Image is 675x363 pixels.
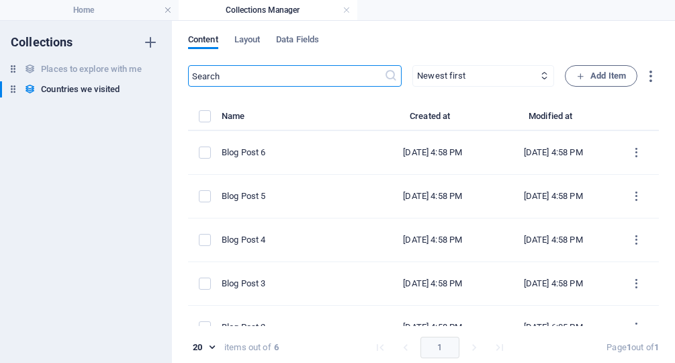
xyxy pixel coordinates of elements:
div: Page out of [606,341,659,354]
div: [DATE] 4:58 PM [504,278,603,290]
button: Add Item [565,65,637,87]
i: Create new collection [142,34,159,50]
div: items out of [224,341,271,354]
h6: Countries we visited [41,81,120,97]
div: Blog Post 6 [222,147,362,159]
span: Data Fields [276,32,319,50]
div: [DATE] 4:58 PM [384,278,483,290]
div: Blog Post 2 [222,321,362,333]
div: [DATE] 4:58 PM [384,190,483,202]
nav: pagination navigation [367,337,512,358]
div: [DATE] 4:58 PM [384,147,483,159]
div: Blog Post 4 [222,234,362,246]
h4: Collections Manager [179,3,357,17]
div: Blog Post 3 [222,278,362,290]
div: [DATE] 6:05 PM [504,321,603,333]
div: [DATE] 4:58 PM [504,234,603,246]
div: [DATE] 4:58 PM [504,190,603,202]
h6: Places to explore with me [41,61,141,77]
th: Name [222,108,373,131]
span: Add Item [576,68,626,84]
th: Created at [373,108,494,131]
div: [DATE] 4:58 PM [384,321,483,333]
strong: 6 [274,341,279,354]
strong: 1 [654,342,659,352]
h6: Collections [11,34,73,50]
div: [DATE] 4:58 PM [384,234,483,246]
div: 20 [188,341,219,354]
strong: 1 [627,342,631,352]
span: Content [188,32,218,50]
div: Blog Post 5 [222,190,362,202]
input: Search [188,65,384,87]
div: [DATE] 4:58 PM [504,147,603,159]
button: page 1 [420,337,459,358]
span: Layout [234,32,261,50]
th: Modified at [493,108,614,131]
